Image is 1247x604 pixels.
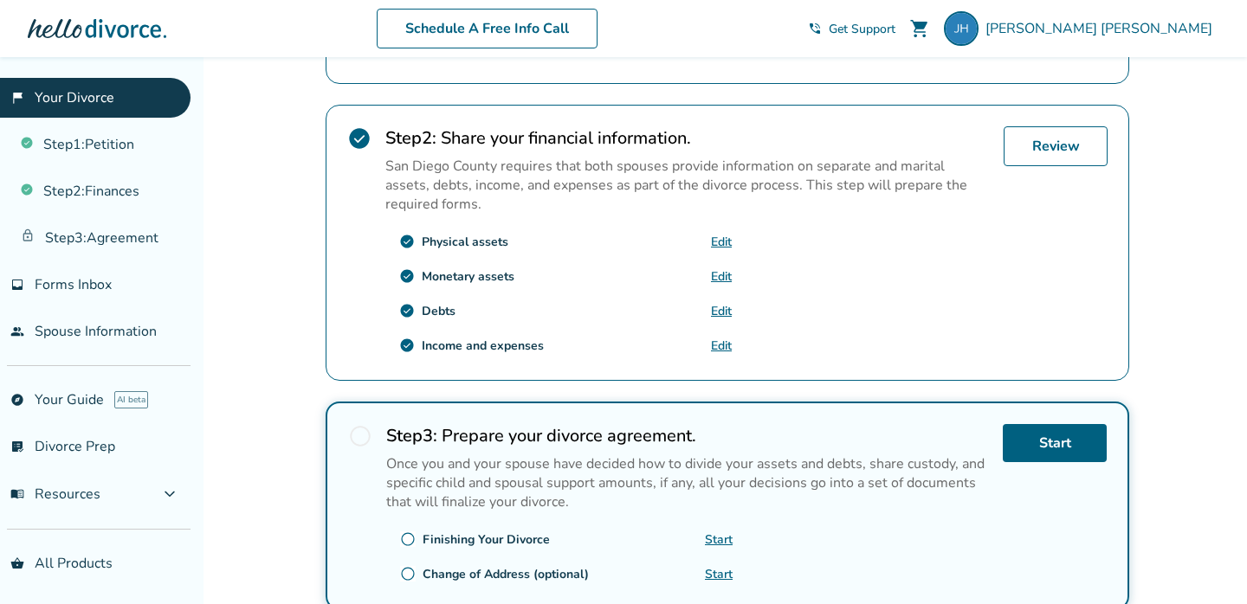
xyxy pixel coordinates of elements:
[711,234,732,250] a: Edit
[10,440,24,453] span: list_alt_check
[10,556,24,570] span: shopping_basket
[159,484,180,504] span: expand_more
[422,268,514,285] div: Monetary assets
[385,157,990,214] p: San Diego County requires that both spouses provide information on separate and marital assets, d...
[399,303,415,318] span: check_circle
[10,485,100,504] span: Resources
[711,303,732,319] a: Edit
[808,21,895,37] a: phone_in_talkGet Support
[385,126,436,150] strong: Step 2 :
[1003,424,1107,462] a: Start
[347,126,372,151] span: check_circle
[711,337,732,354] a: Edit
[422,337,544,354] div: Income and expenses
[944,11,979,46] img: john.h.hanson1@gmail.com
[985,19,1219,38] span: [PERSON_NAME] [PERSON_NAME]
[400,531,416,547] span: radio_button_unchecked
[386,424,437,447] strong: Step 3 :
[10,487,24,501] span: menu_book
[400,566,416,582] span: radio_button_unchecked
[35,275,112,294] span: Forms Inbox
[348,424,372,448] span: radio_button_unchecked
[385,126,990,150] h2: Share your financial information.
[386,454,989,511] p: Once you and your spouse have decided how to divide your assets and debts, share custody, and spe...
[399,337,415,353] span: check_circle
[1004,126,1108,166] a: Review
[1160,521,1247,604] iframe: Chat Widget
[422,303,456,319] div: Debts
[705,566,733,582] a: Start
[10,324,24,338] span: people
[422,234,508,250] div: Physical assets
[10,91,24,105] span: flag_2
[423,531,550,548] div: Finishing Your Divorce
[10,278,24,292] span: inbox
[808,22,822,35] span: phone_in_talk
[377,9,598,48] a: Schedule A Free Info Call
[399,268,415,284] span: check_circle
[423,566,589,582] div: Change of Address (optional)
[829,21,895,37] span: Get Support
[10,393,24,407] span: explore
[711,268,732,285] a: Edit
[399,234,415,249] span: check_circle
[114,391,148,408] span: AI beta
[386,424,989,447] h2: Prepare your divorce agreement.
[909,18,930,39] span: shopping_cart
[705,531,733,548] a: Start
